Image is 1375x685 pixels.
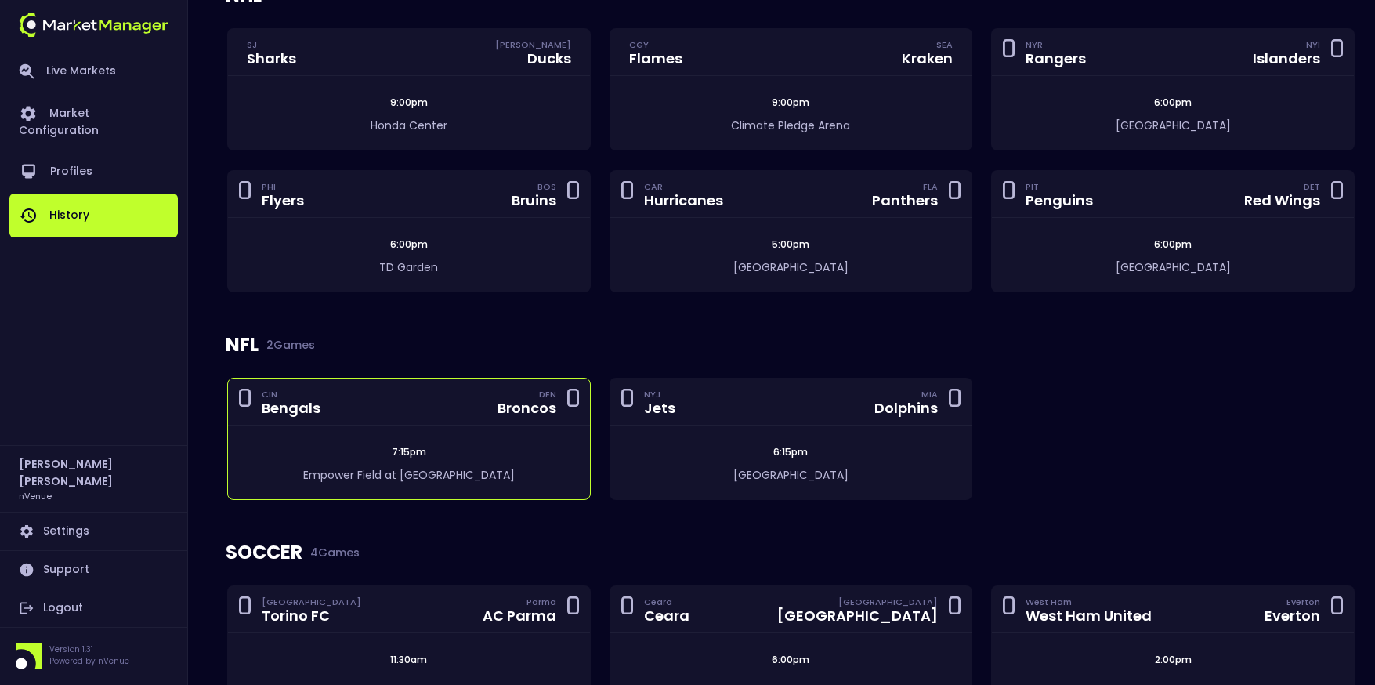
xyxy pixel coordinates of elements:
[936,38,953,51] div: SEA
[512,194,556,208] div: Bruins
[629,38,682,51] div: CGY
[1304,180,1320,193] div: DET
[777,609,938,623] div: [GEOGRAPHIC_DATA]
[302,546,360,559] span: 4 Games
[1265,609,1320,623] div: Everton
[262,609,361,623] div: Torino FC
[629,52,682,66] div: Flames
[19,490,52,502] h3: nVenue
[1026,180,1093,193] div: PIT
[1330,38,1344,67] div: 0
[1330,595,1344,624] div: 0
[9,589,178,627] a: Logout
[262,194,304,208] div: Flyers
[247,52,296,66] div: Sharks
[947,595,962,624] div: 0
[566,387,581,416] div: 0
[923,180,938,193] div: FLA
[387,445,431,458] span: 7:15pm
[237,179,252,208] div: 0
[1330,179,1344,208] div: 0
[902,52,953,66] div: Kraken
[303,467,515,483] span: Empower Field at [GEOGRAPHIC_DATA]
[9,194,178,237] a: History
[1026,38,1086,51] div: NYR
[1001,179,1016,208] div: 0
[379,259,438,275] span: TD Garden
[874,401,938,415] div: Dolphins
[947,179,962,208] div: 0
[644,609,689,623] div: Ceara
[19,13,168,37] img: logo
[526,596,556,608] div: Parma
[872,194,938,208] div: Panthers
[539,388,556,400] div: DEN
[385,653,432,666] span: 11:30am
[838,596,938,608] div: [GEOGRAPHIC_DATA]
[947,387,962,416] div: 0
[767,96,814,109] span: 9:00pm
[1244,194,1320,208] div: Red Wings
[1026,596,1152,608] div: West Ham
[644,180,723,193] div: CAR
[1026,194,1093,208] div: Penguins
[262,388,320,400] div: CIN
[644,401,675,415] div: Jets
[1026,609,1152,623] div: West Ham United
[237,387,252,416] div: 0
[1001,595,1016,624] div: 0
[566,179,581,208] div: 0
[226,312,1356,378] div: NFL
[620,179,635,208] div: 0
[262,180,304,193] div: PHI
[1001,38,1016,67] div: 0
[9,92,178,150] a: Market Configuration
[1116,118,1231,133] span: [GEOGRAPHIC_DATA]
[644,194,723,208] div: Hurricanes
[49,655,129,667] p: Powered by nVenue
[644,388,675,400] div: NYJ
[620,387,635,416] div: 0
[1286,596,1320,608] div: Everton
[495,38,571,51] div: [PERSON_NAME]
[769,445,812,458] span: 6:15pm
[259,339,315,351] span: 2 Games
[921,388,938,400] div: MIA
[733,259,849,275] span: [GEOGRAPHIC_DATA]
[498,401,556,415] div: Broncos
[733,467,849,483] span: [GEOGRAPHIC_DATA]
[262,401,320,415] div: Bengals
[226,520,1356,585] div: SOCCER
[1149,96,1196,109] span: 6:00pm
[1149,237,1196,251] span: 6:00pm
[527,52,571,66] div: Ducks
[247,38,296,51] div: SJ
[537,180,556,193] div: BOS
[1253,52,1320,66] div: Islanders
[237,595,252,624] div: 0
[9,51,178,92] a: Live Markets
[9,643,178,669] div: Version 1.31Powered by nVenue
[371,118,447,133] span: Honda Center
[1150,653,1196,666] span: 2:00pm
[19,455,168,490] h2: [PERSON_NAME] [PERSON_NAME]
[767,237,814,251] span: 5:00pm
[1306,38,1320,51] div: NYI
[483,609,556,623] div: AC Parma
[385,96,432,109] span: 9:00pm
[620,595,635,624] div: 0
[385,237,432,251] span: 6:00pm
[262,596,361,608] div: [GEOGRAPHIC_DATA]
[9,150,178,194] a: Profiles
[731,118,850,133] span: Climate Pledge Arena
[9,513,178,550] a: Settings
[1026,52,1086,66] div: Rangers
[767,653,814,666] span: 6:00pm
[566,595,581,624] div: 0
[644,596,689,608] div: Ceara
[9,551,178,589] a: Support
[49,643,129,655] p: Version 1.31
[1116,259,1231,275] span: [GEOGRAPHIC_DATA]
